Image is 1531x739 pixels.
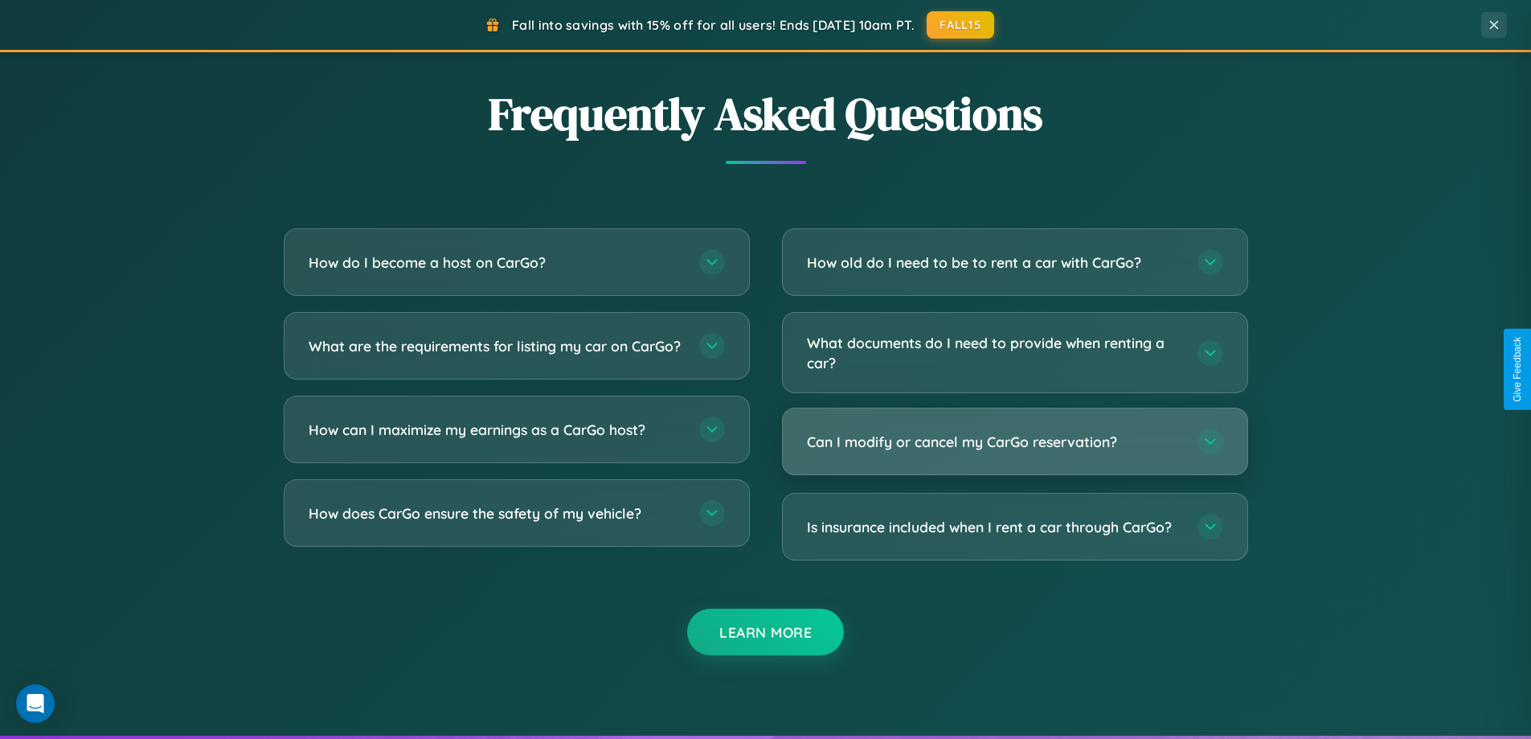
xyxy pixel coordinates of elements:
[807,333,1181,372] h3: What documents do I need to provide when renting a car?
[807,517,1181,537] h3: Is insurance included when I rent a car through CarGo?
[1512,337,1523,402] div: Give Feedback
[309,420,683,440] h3: How can I maximize my earnings as a CarGo host?
[687,609,844,655] button: Learn More
[309,336,683,356] h3: What are the requirements for listing my car on CarGo?
[16,684,55,723] div: Open Intercom Messenger
[512,17,915,33] span: Fall into savings with 15% off for all users! Ends [DATE] 10am PT.
[927,11,994,39] button: FALL15
[309,503,683,523] h3: How does CarGo ensure the safety of my vehicle?
[807,432,1181,452] h3: Can I modify or cancel my CarGo reservation?
[309,252,683,273] h3: How do I become a host on CarGo?
[807,252,1181,273] h3: How old do I need to be to rent a car with CarGo?
[284,83,1248,145] h2: Frequently Asked Questions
